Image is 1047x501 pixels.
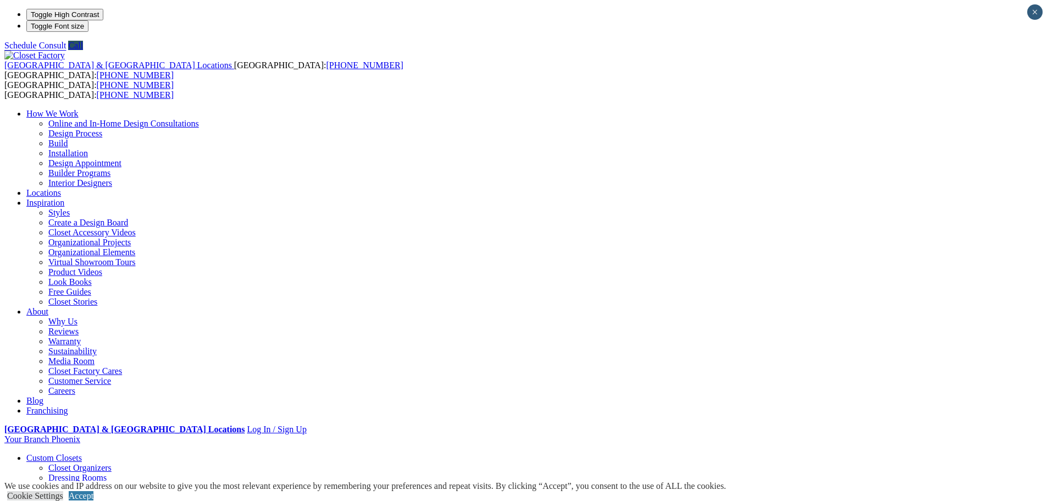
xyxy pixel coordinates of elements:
a: Your Branch Phoenix [4,434,80,444]
button: Close [1027,4,1043,20]
span: Phoenix [51,434,80,444]
div: We use cookies and IP address on our website to give you the most relevant experience by remember... [4,481,726,491]
a: Accept [69,491,93,500]
span: Your Branch [4,434,49,444]
a: Closet Accessory Videos [48,228,136,237]
a: Custom Closets [26,453,82,463]
a: [PHONE_NUMBER] [326,60,403,70]
a: Design Appointment [48,158,121,168]
a: Look Books [48,277,92,287]
a: About [26,307,48,316]
span: Toggle High Contrast [31,10,99,19]
a: Warranty [48,337,81,346]
a: Organizational Elements [48,247,135,257]
a: Product Videos [48,267,102,277]
span: [GEOGRAPHIC_DATA]: [GEOGRAPHIC_DATA]: [4,60,403,80]
span: Toggle Font size [31,22,84,30]
a: [GEOGRAPHIC_DATA] & [GEOGRAPHIC_DATA] Locations [4,425,245,434]
a: Online and In-Home Design Consultations [48,119,199,128]
a: [PHONE_NUMBER] [97,90,174,100]
a: Builder Programs [48,168,110,178]
a: Build [48,139,68,148]
span: [GEOGRAPHIC_DATA] & [GEOGRAPHIC_DATA] Locations [4,60,232,70]
a: Closet Factory Cares [48,366,122,376]
a: Free Guides [48,287,91,296]
img: Closet Factory [4,51,65,60]
a: Styles [48,208,70,217]
a: Interior Designers [48,178,112,188]
a: Inspiration [26,198,64,207]
a: Sustainability [48,346,97,356]
a: Blog [26,396,43,405]
a: [PHONE_NUMBER] [97,70,174,80]
a: Franchising [26,406,68,415]
a: Why Us [48,317,77,326]
a: Installation [48,148,88,158]
a: Log In / Sign Up [247,425,306,434]
a: Locations [26,188,61,197]
a: How We Work [26,109,79,118]
a: [PHONE_NUMBER] [97,80,174,90]
a: Careers [48,386,75,395]
span: [GEOGRAPHIC_DATA]: [GEOGRAPHIC_DATA]: [4,80,174,100]
a: Closet Stories [48,297,97,306]
button: Toggle Font size [26,20,88,32]
a: [GEOGRAPHIC_DATA] & [GEOGRAPHIC_DATA] Locations [4,60,234,70]
a: Organizational Projects [48,238,131,247]
a: Media Room [48,356,95,366]
a: Create a Design Board [48,218,128,227]
button: Toggle High Contrast [26,9,103,20]
a: Customer Service [48,376,111,386]
a: Call [68,41,83,50]
a: Reviews [48,327,79,336]
a: Design Process [48,129,102,138]
a: Cookie Settings [7,491,63,500]
a: Schedule Consult [4,41,66,50]
a: Virtual Showroom Tours [48,257,136,267]
a: Closet Organizers [48,463,112,472]
a: Dressing Rooms [48,473,107,482]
